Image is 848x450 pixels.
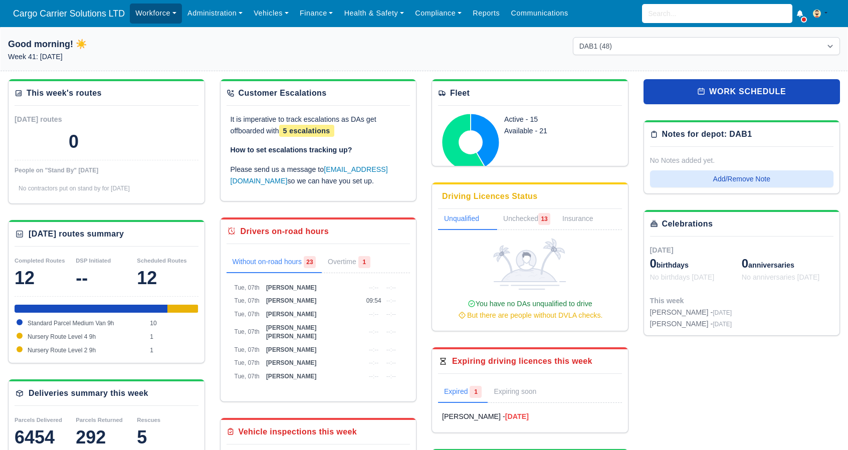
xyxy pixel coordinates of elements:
input: Search... [642,4,792,23]
div: No Notes added yet. [650,155,834,166]
div: People on "Stand By" [DATE] [15,166,198,174]
span: [DATE] [713,309,732,316]
td: 1 [147,344,198,357]
span: [PERSON_NAME] [266,346,317,353]
div: [PERSON_NAME] - [650,307,732,318]
span: No anniversaries [DATE] [742,273,820,281]
span: --:-- [386,359,396,366]
span: 1 [358,256,370,268]
span: 5 escalations [279,125,334,137]
small: Rescues [137,417,160,423]
div: anniversaries [742,256,833,272]
div: Active - 15 [504,114,596,125]
span: Tue, 07th [235,328,260,335]
span: --:-- [369,359,378,366]
span: 0 [742,257,748,270]
a: Cargo Carrier Solutions LTD [8,4,130,24]
p: How to set escalations tracking up? [231,144,406,156]
a: Finance [294,4,339,23]
small: DSP Initiated [76,258,111,264]
span: --:-- [386,328,396,335]
a: Expiring soon [488,382,556,403]
a: [PERSON_NAME] -[DATE] [442,411,618,422]
a: Without on-road hours [227,252,322,273]
span: 09:54 [366,297,381,304]
span: [PERSON_NAME] [266,284,317,291]
div: 12 [137,268,198,288]
a: Compliance [409,4,467,23]
a: [EMAIL_ADDRESS][DOMAIN_NAME] [231,165,388,185]
div: But there are people without DVLA checks. [442,310,618,321]
a: Vehicles [248,4,294,23]
a: work schedule [644,79,840,104]
div: Nursery Route Level 2 9h [183,305,198,313]
div: birthdays [650,256,742,272]
p: Week 41: [DATE] [8,51,275,63]
small: Parcels Returned [76,417,123,423]
span: --:-- [369,284,378,291]
td: 10 [147,317,198,330]
div: 12 [15,268,76,288]
span: Tue, 07th [235,359,260,366]
div: [PERSON_NAME] - [650,318,732,330]
span: --:-- [369,328,378,335]
span: --:-- [369,373,378,380]
h1: Good morning! ☀️ [8,37,275,51]
td: 1 [147,330,198,344]
span: 1 [470,386,482,398]
div: 5 [137,427,198,447]
span: --:-- [386,297,396,304]
p: Please send us a message to so we can have you set up. [231,164,406,187]
span: --:-- [369,311,378,318]
p: It is imperative to track escalations as DAs get offboarded with [231,114,406,137]
a: Expired [438,382,488,403]
span: 13 [538,213,550,225]
button: Add/Remove Note [650,170,834,187]
span: --:-- [369,346,378,353]
div: Available - 21 [504,125,596,137]
div: 0 [69,132,79,152]
div: 6454 [15,427,76,447]
div: Drivers on-road hours [241,226,329,238]
strong: [DATE] [505,412,529,420]
span: [PERSON_NAME] [PERSON_NAME] [266,324,317,340]
a: Unqualified [438,209,497,230]
span: Tue, 07th [235,297,260,304]
span: Nursery Route Level 2 9h [28,347,96,354]
span: [DATE] [650,246,674,254]
div: Deliveries summary this week [29,387,148,399]
a: Insurance [556,209,611,230]
span: [PERSON_NAME] [266,297,317,304]
a: Overtime [322,252,376,273]
div: [DATE] routes summary [29,228,124,240]
div: Notes for depot: DAB1 [662,128,752,140]
div: 292 [76,427,137,447]
span: [PERSON_NAME] [266,373,317,380]
span: No contractors put on stand by for [DATE] [19,185,130,192]
small: Parcels Delivered [15,417,62,423]
div: Fleet [450,87,470,99]
div: Driving Licences Status [442,190,538,202]
a: Health & Safety [339,4,410,23]
span: No birthdays [DATE] [650,273,715,281]
div: You have no DAs unqualified to drive [442,298,618,321]
div: [DATE] routes [15,114,106,125]
div: Vehicle inspections this week [239,426,357,438]
span: --:-- [386,346,396,353]
div: Celebrations [662,218,713,230]
div: Standard Parcel Medium Van 9h [15,305,167,313]
span: --:-- [386,311,396,318]
small: Scheduled Routes [137,258,186,264]
span: [PERSON_NAME] [266,359,317,366]
a: Reports [467,4,505,23]
span: --:-- [386,284,396,291]
span: --:-- [386,373,396,380]
span: Tue, 07th [235,346,260,353]
span: 0 [650,257,657,270]
a: Unchecked [497,209,556,230]
small: Completed Routes [15,258,65,264]
span: 23 [304,256,316,268]
iframe: Chat Widget [798,402,848,450]
div: This week's routes [27,87,102,99]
